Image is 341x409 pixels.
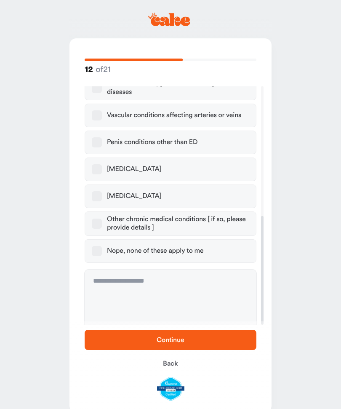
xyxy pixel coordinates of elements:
button: Other chronic medical conditions [ if so, please provide details ] [92,219,102,229]
button: Back [85,353,256,374]
div: Vascular conditions affecting arteries or veins [107,111,241,120]
div: Nope, none of these apply to me [107,247,204,255]
button: Vascular conditions affecting arteries or veins [92,110,102,120]
button: Continue [85,330,256,350]
button: [MEDICAL_DATA] [92,191,102,201]
div: [MEDICAL_DATA] [107,165,161,174]
div: [MEDICAL_DATA] [107,192,161,200]
div: Other chronic medical conditions [ if so, please provide details ] [107,215,249,232]
button: [MEDICAL_DATA] [92,164,102,174]
button: Penis conditions other than ED [92,137,102,147]
span: Continue [157,337,184,343]
button: Heart conditions, [MEDICAL_DATA] or heart diseases [92,83,102,93]
span: Back [163,360,178,367]
div: Heart conditions, [MEDICAL_DATA] or heart diseases [107,80,249,96]
strong: of 21 [85,64,111,75]
img: legit-script-certified.png [157,377,184,401]
button: Nope, none of these apply to me [92,246,102,256]
div: Penis conditions other than ED [107,138,197,147]
span: 12 [85,64,93,75]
